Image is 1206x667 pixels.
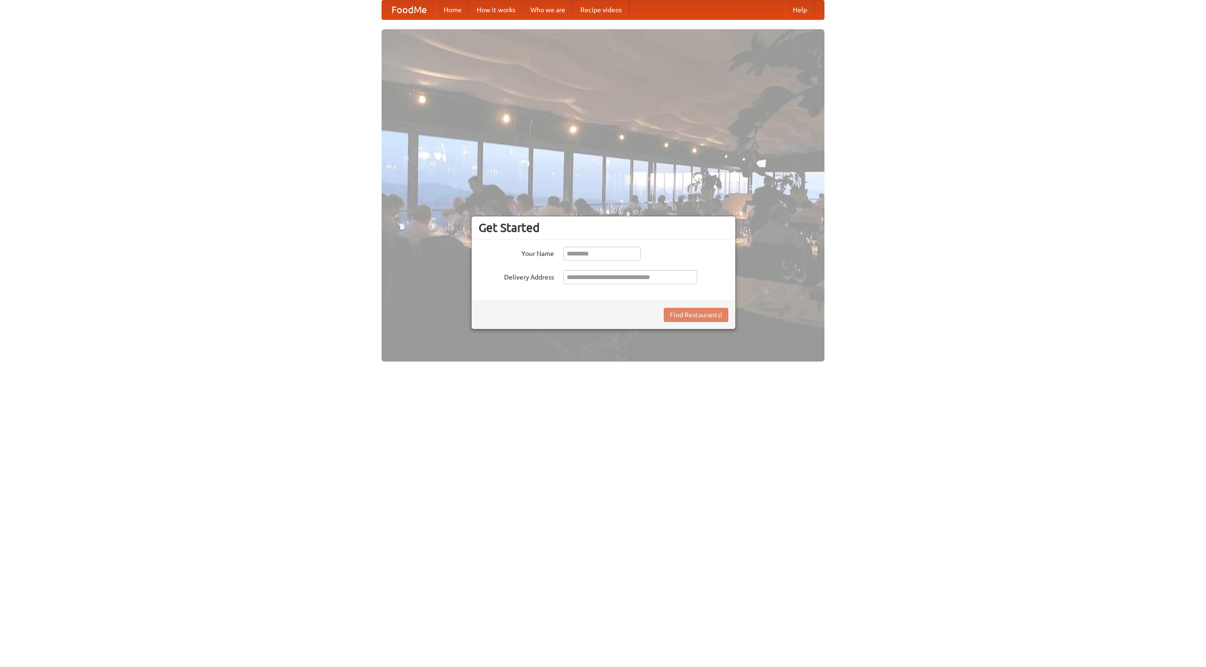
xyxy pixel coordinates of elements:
h3: Get Started [479,221,728,235]
label: Delivery Address [479,270,554,282]
a: Help [785,0,815,19]
button: Find Restaurants! [664,308,728,322]
a: Recipe videos [573,0,629,19]
label: Your Name [479,247,554,258]
a: Home [436,0,469,19]
a: How it works [469,0,523,19]
a: FoodMe [382,0,436,19]
a: Who we are [523,0,573,19]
